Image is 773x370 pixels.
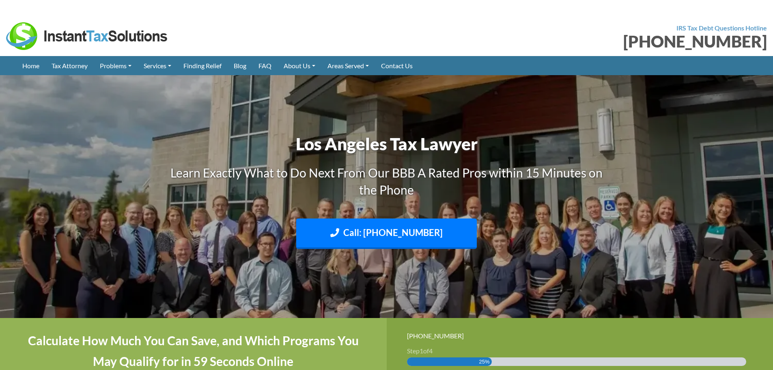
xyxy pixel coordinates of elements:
a: Instant Tax Solutions Logo [6,31,168,39]
a: Problems [94,56,138,75]
div: [PHONE_NUMBER] [407,330,753,341]
a: Tax Attorney [45,56,94,75]
span: 25% [479,357,490,366]
a: Areas Served [321,56,375,75]
strong: IRS Tax Debt Questions Hotline [676,24,767,32]
span: 1 [420,347,423,355]
a: Home [16,56,45,75]
a: Finding Relief [177,56,228,75]
a: Call: [PHONE_NUMBER] [296,219,477,249]
h3: Learn Exactly What to Do Next From Our BBB A Rated Pros within 15 Minutes on the Phone [161,164,612,198]
a: Contact Us [375,56,419,75]
a: About Us [278,56,321,75]
a: Services [138,56,177,75]
span: 4 [429,347,433,355]
h1: Los Angeles Tax Lawyer [161,132,612,156]
h3: Step of [407,348,753,354]
img: Instant Tax Solutions Logo [6,22,168,50]
div: [PHONE_NUMBER] [393,33,767,50]
a: Blog [228,56,252,75]
a: FAQ [252,56,278,75]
